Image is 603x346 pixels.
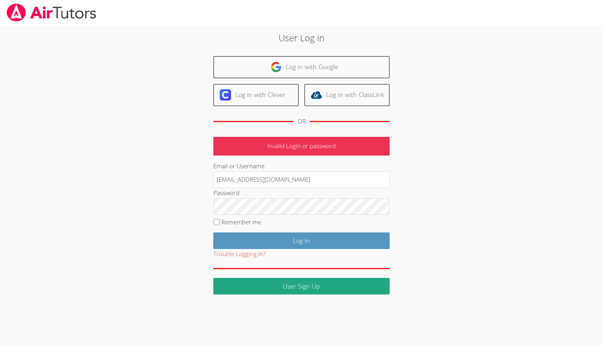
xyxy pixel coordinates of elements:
[213,249,266,259] button: Trouble Logging In?
[213,232,390,249] input: Log in
[213,56,390,78] a: Log in with Google
[213,162,264,170] label: Email or Username
[221,218,261,226] label: Remember me
[213,189,239,197] label: Password
[6,4,97,22] img: airtutors_banner-c4298cdbf04f3fff15de1276eac7730deb9818008684d7c2e4769d2f7ddbe033.png
[270,61,282,73] img: google-logo-50288ca7cdecda66e5e0955fdab243c47b7ad437acaf1139b6f446037453330a.svg
[213,278,390,295] a: User Sign Up
[304,84,390,106] a: Log in with ClassLink
[311,89,322,101] img: classlink-logo-d6bb404cc1216ec64c9a2012d9dc4662098be43eaf13dc465df04b49fa7ab582.svg
[139,31,464,44] h2: User Log in
[220,89,231,101] img: clever-logo-6eab21bc6e7a338710f1a6ff85c0baf02591cd810cc4098c63d3a4b26e2feb20.svg
[213,84,299,106] a: Log in with Clever
[213,137,390,156] p: Invalid Login or password
[298,116,306,127] div: OR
